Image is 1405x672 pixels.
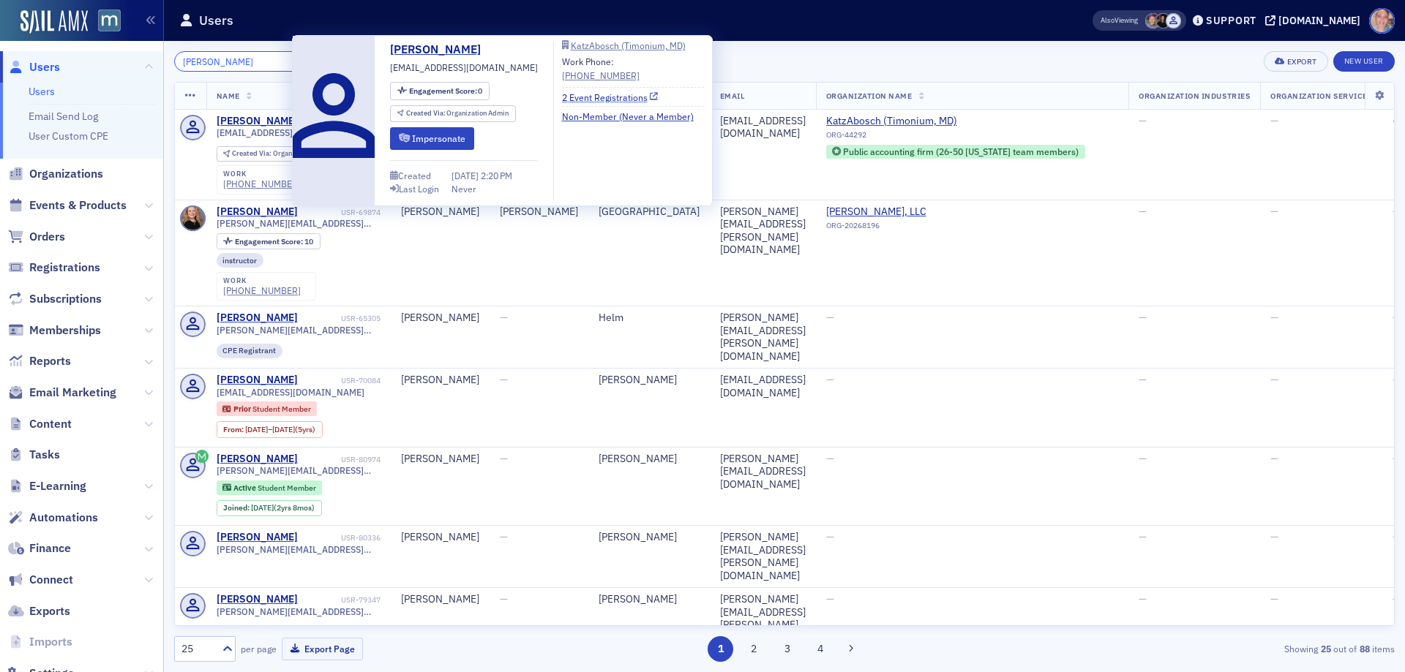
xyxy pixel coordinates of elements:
[217,465,381,476] span: [PERSON_NAME][EMAIL_ADDRESS][DOMAIN_NAME]
[300,314,381,323] div: USR-65305
[217,115,298,128] a: [PERSON_NAME]
[252,404,311,414] span: Student Member
[1145,13,1161,29] span: Meghan Will
[223,170,301,178] div: work
[217,453,298,466] a: [PERSON_NAME]
[29,572,73,588] span: Connect
[390,82,490,100] div: Engagement Score: 0
[720,374,806,399] div: [EMAIL_ADDRESS][DOMAIN_NAME]
[88,10,121,34] a: View Homepage
[1287,58,1317,66] div: Export
[217,146,342,162] div: Created Via: Organization Admin
[720,205,806,257] div: [PERSON_NAME][EMAIL_ADDRESS][PERSON_NAME][DOMAIN_NAME]
[599,593,700,606] div: [PERSON_NAME]
[1264,51,1327,72] button: Export
[222,404,310,414] a: Prior Student Member
[808,636,833,662] button: 4
[1139,91,1250,101] span: Organization Industries
[1318,642,1333,655] strong: 25
[1139,530,1147,543] span: —
[398,172,431,180] div: Created
[29,634,72,650] span: Imports
[217,421,323,437] div: From: 2018-01-03 00:00:00
[217,374,298,387] a: [PERSON_NAME]
[8,353,71,369] a: Reports
[409,86,479,96] span: Engagement Score :
[843,148,1079,156] div: Public accounting firm (26-50 [US_STATE] team members)
[599,531,700,544] div: [PERSON_NAME]
[720,91,745,101] span: Email
[1139,373,1147,386] span: —
[8,572,73,588] a: Connect
[1139,592,1147,605] span: —
[720,453,806,491] div: [PERSON_NAME][EMAIL_ADDRESS][DOMAIN_NAME]
[217,205,298,219] a: [PERSON_NAME]
[8,603,70,619] a: Exports
[401,453,479,466] div: [PERSON_NAME]
[29,85,55,98] a: Users
[1393,115,1397,128] span: •
[300,455,381,464] div: USR-80974
[300,595,381,605] div: USR-79347
[1206,14,1256,27] div: Support
[1270,91,1372,101] span: Organization Services
[826,452,834,465] span: —
[826,221,959,235] div: ORG-20268196
[1101,15,1138,26] span: Viewing
[1270,311,1278,324] span: —
[29,540,71,556] span: Finance
[29,229,65,245] span: Orders
[217,218,381,229] span: [PERSON_NAME][EMAIL_ADDRESS][PERSON_NAME][DOMAIN_NAME]
[1139,452,1147,465] span: —
[826,115,1086,128] a: KatzAbosch (Timonium, MD)
[29,110,98,123] a: Email Send Log
[1393,452,1401,465] span: —
[233,483,258,493] span: Active
[217,325,381,336] span: [PERSON_NAME][EMAIL_ADDRESS][PERSON_NAME][DOMAIN_NAME]
[774,636,800,662] button: 3
[217,401,318,416] div: Prior: Prior: Student Member
[8,540,71,556] a: Finance
[29,510,98,526] span: Automations
[223,276,301,285] div: work
[29,416,72,432] span: Content
[1357,642,1372,655] strong: 88
[720,531,806,582] div: [PERSON_NAME][EMAIL_ADDRESS][PERSON_NAME][DOMAIN_NAME]
[217,344,283,358] div: CPE Registrant
[599,374,700,387] div: [PERSON_NAME]
[401,205,479,219] div: [PERSON_NAME]
[562,110,705,123] a: Non-Member (Never a Member)
[217,593,298,606] a: [PERSON_NAME]
[1265,15,1365,26] button: [DOMAIN_NAME]
[1278,14,1360,27] div: [DOMAIN_NAME]
[599,453,700,466] div: [PERSON_NAME]
[500,452,508,465] span: —
[8,291,102,307] a: Subscriptions
[562,69,640,82] a: [PHONE_NUMBER]
[826,115,959,128] span: KatzAbosch (Timonium, MD)
[217,387,364,398] span: [EMAIL_ADDRESS][DOMAIN_NAME]
[720,115,806,140] div: [EMAIL_ADDRESS][DOMAIN_NAME]
[217,233,321,249] div: Engagement Score: 10
[500,592,508,605] span: —
[401,531,479,544] div: [PERSON_NAME]
[29,166,103,182] span: Organizations
[258,483,316,493] span: Student Member
[20,10,88,34] a: SailAMX
[826,592,834,605] span: —
[399,185,439,193] div: Last Login
[217,253,264,268] div: instructor
[8,416,72,432] a: Content
[500,311,508,324] span: —
[251,503,315,513] div: (2yrs 8mos)
[1393,530,1401,543] span: —
[8,634,72,650] a: Imports
[1270,452,1278,465] span: —
[998,642,1395,655] div: Showing out of items
[217,127,364,138] span: [EMAIL_ADDRESS][DOMAIN_NAME]
[562,41,705,50] a: KatzAbosch (Timonium, MD)
[1139,311,1147,324] span: —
